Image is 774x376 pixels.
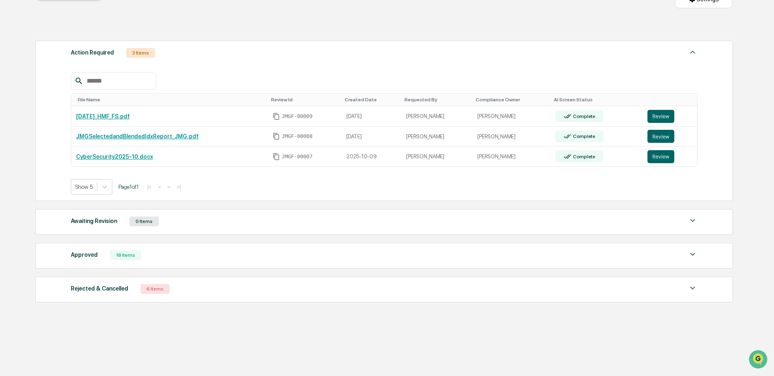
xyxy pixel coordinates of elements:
a: [DATE]_HMF_FS.pdf [76,113,130,120]
div: Toggle SortBy [476,97,547,103]
a: Powered byPylon [57,201,98,208]
div: Toggle SortBy [271,97,338,103]
span: • [109,133,112,139]
div: Start new chat [37,62,133,70]
span: Pylon [81,202,98,208]
img: caret [688,249,697,259]
div: 3 Items [126,48,155,58]
a: CyberSecurity2025-10.docx [76,153,153,160]
div: 🖐️ [8,167,15,174]
td: [PERSON_NAME] [472,106,551,127]
span: Preclearance [16,166,52,175]
button: < [155,184,164,190]
div: 6 Items [140,284,170,294]
div: Toggle SortBy [649,97,694,103]
img: caret [688,47,697,57]
span: Copy Id [273,133,280,140]
button: >| [174,184,183,190]
button: See all [126,89,148,98]
div: 🔎 [8,183,15,189]
a: 🖐️Preclearance [5,163,56,178]
img: 1751574470498-79e402a7-3db9-40a0-906f-966fe37d0ed6 [17,62,32,77]
button: Review [647,150,674,163]
td: [DATE] [341,106,401,127]
button: Review [647,110,674,123]
button: Review [647,130,674,143]
img: 1746055101610-c473b297-6a78-478c-a979-82029cc54cd1 [8,62,23,77]
img: caret [688,216,697,225]
button: |< [145,184,154,190]
div: Toggle SortBy [78,97,265,103]
span: Copy Id [273,153,280,160]
div: Past conversations [8,90,55,97]
span: • [68,111,70,117]
div: Complete [571,154,595,160]
a: Review [647,150,692,163]
img: Jack Rasmussen [8,103,21,116]
a: Review [647,110,692,123]
span: [DATE] [72,111,89,117]
span: Copy Id [273,113,280,120]
div: Rejected & Cancelled [71,283,128,294]
iframe: Open customer support [748,349,770,371]
div: We're available if you need us! [37,70,112,77]
a: JMGSelectedandBlendedIdxReport_JMG.pdf [76,133,199,140]
span: Attestations [67,166,101,175]
a: 🔎Data Lookup [5,179,55,193]
span: Data Lookup [16,182,51,190]
img: 1746055101610-c473b297-6a78-478c-a979-82029cc54cd1 [16,111,23,118]
a: Review [647,130,692,143]
td: [PERSON_NAME] [401,146,472,166]
a: 🗄️Attestations [56,163,104,178]
span: Page 1 of 1 [118,184,139,190]
td: [PERSON_NAME] [401,106,472,127]
div: Toggle SortBy [345,97,398,103]
p: How can we help? [8,17,148,30]
span: JMGF-00009 [282,113,313,120]
div: Complete [571,133,595,139]
div: Action Required [71,47,114,58]
td: [DATE] [341,127,401,147]
div: Awaiting Revision [71,216,117,226]
div: Toggle SortBy [404,97,469,103]
span: JMGF-00007 [282,153,313,160]
span: [DATE] [114,133,131,139]
span: [PERSON_NAME].[PERSON_NAME] [25,133,108,139]
td: 2025-10-09 [341,146,401,166]
td: [PERSON_NAME] [472,146,551,166]
td: [PERSON_NAME] [472,127,551,147]
div: Complete [571,114,595,119]
span: [PERSON_NAME] [25,111,66,117]
button: > [165,184,173,190]
div: 🗄️ [59,167,66,174]
button: Start new chat [138,65,148,74]
td: [PERSON_NAME] [401,127,472,147]
img: caret [688,283,697,293]
div: 0 Items [129,216,159,226]
div: Toggle SortBy [554,97,639,103]
div: Approved [71,249,98,260]
div: 18 Items [110,250,141,260]
span: JMGF-00008 [282,133,313,140]
img: Steve.Lennart [8,125,21,138]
